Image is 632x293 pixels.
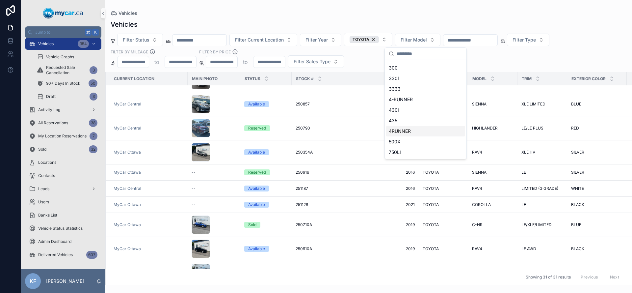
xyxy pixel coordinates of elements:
span: Users [38,199,49,205]
span: C-HR [472,222,483,227]
span: 251187 [296,186,308,191]
span: 250790 [296,126,310,131]
span: TOYOTA [423,186,439,191]
a: MyCar Ottawa [114,246,184,251]
div: Available [248,149,265,155]
span: Vehicle Status Statistics [38,226,83,231]
span: 4RUNNER [389,128,411,134]
span: RAV4 [472,150,482,155]
div: Available [248,202,265,208]
span: Draft [46,94,56,99]
a: MyCar Ottawa [114,150,141,155]
a: RAV4 [472,246,513,251]
span: MyCar Ottawa [114,222,141,227]
span: Status [245,76,260,81]
a: Activity Log [25,104,101,116]
span: Filter Sales Type [294,58,330,65]
a: TOYOTA [423,246,464,251]
span: KF [30,277,36,285]
span: SILVER [571,170,584,175]
span: Exterior Color [571,76,606,81]
span: WHITE [571,186,584,191]
span: 430I [389,107,399,113]
span: Stock # [296,76,314,81]
a: BLUE [571,102,623,107]
div: 50 [89,79,97,87]
span: RAV4 [472,246,482,251]
span: Filter Type [513,37,536,43]
span: Jump to... [35,30,82,35]
span: 2017 [370,102,415,107]
a: 2021 [370,202,415,207]
a: LE/LE PLUS [521,126,563,131]
span: COROLLA [472,202,491,207]
span: BLACK [571,246,584,251]
button: Select Button [117,34,163,46]
a: LIMITED (G GRADE) [521,186,563,191]
span: Activity Log [38,107,60,112]
a: 2021 [370,150,415,155]
a: Delivered Vehicles607 [25,249,101,261]
a: COROLLA [472,202,513,207]
span: RED [571,126,579,131]
a: 250916 [296,170,362,175]
span: K [93,30,98,35]
span: Vehicle Graphs [46,54,74,60]
a: All Reservations38 [25,117,101,129]
span: Filter Status [123,37,149,43]
span: 2019 [370,246,415,251]
a: TOYOTA [423,222,464,227]
a: Reserved [244,125,288,131]
button: Unselect 17 [350,36,379,43]
div: Sold [248,222,256,228]
span: TOYOTA [423,170,439,175]
a: 2019 [370,222,415,227]
span: All Reservations [38,120,68,126]
span: LE AWD [521,246,536,251]
a: LE AWD [521,246,563,251]
span: Banks List [38,213,57,218]
a: 250910A [296,246,362,251]
a: 90+ Days In Stock50 [33,77,101,89]
a: Available [244,202,288,208]
div: Available [248,101,265,107]
button: Select Button [507,34,549,46]
span: TOYOTA [353,37,369,42]
button: Select Button [344,33,392,46]
span: MyCar Ottawa [114,170,141,175]
span: Requested Sale Cancellation [46,65,87,75]
span: TOYOTA [423,202,439,207]
a: Available [244,101,288,107]
a: 251128 [296,202,362,207]
span: Admin Dashboard [38,239,71,244]
a: SILVER [571,150,623,155]
span: LE/XLE/LIMITED [521,222,552,227]
a: MyCar Central [114,102,141,107]
button: Select Button [300,34,341,46]
a: WHITE [571,186,623,191]
a: MyCar Central [114,126,141,131]
a: Vehicles [111,10,137,16]
a: Vehicles354 [25,38,101,50]
a: C-HR [472,222,513,227]
p: to [154,58,159,66]
span: 750LI [389,149,401,156]
a: TOYOTA [423,186,464,191]
span: 2016 [370,186,415,191]
span: 300 [389,65,398,71]
a: BLACK [571,246,623,251]
div: 607 [86,251,97,259]
span: RAV4 [472,186,482,191]
a: LE [521,170,563,175]
a: -- [192,202,236,207]
span: Vehicles [38,41,54,46]
span: Vehicles [118,10,137,16]
a: 2016 [370,170,415,175]
div: 3 [90,66,97,74]
span: 435 [389,117,397,124]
